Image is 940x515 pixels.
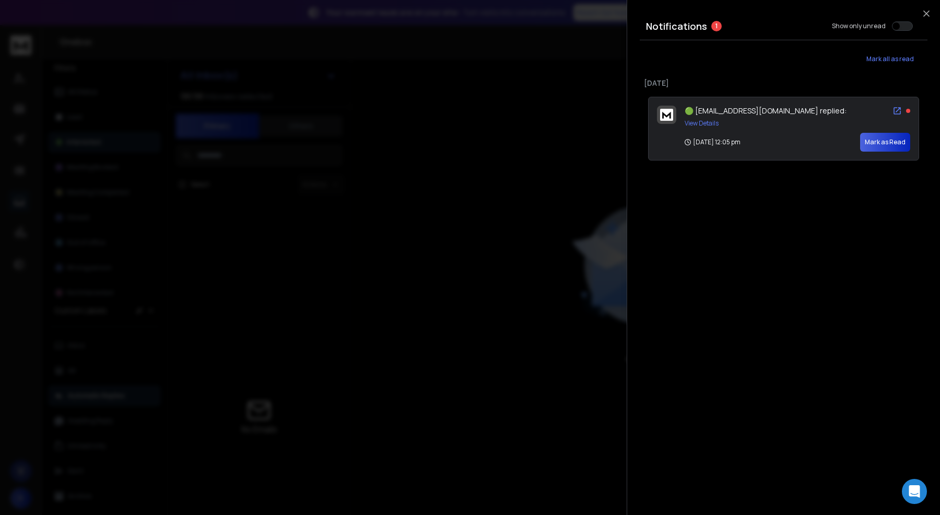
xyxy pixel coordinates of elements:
[685,119,719,128] button: View Details
[852,49,927,70] button: Mark all as read
[832,22,886,30] label: Show only unread
[685,106,847,116] span: 🟢 [EMAIL_ADDRESS][DOMAIN_NAME] replied:
[866,55,914,63] span: Mark all as read
[902,479,927,504] div: Open Intercom Messenger
[860,133,910,152] button: Mark as Read
[711,21,722,31] span: 1
[685,138,741,146] p: [DATE] 12:05 pm
[646,19,707,33] h3: Notifications
[644,78,923,88] p: [DATE]
[660,109,673,121] img: logo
